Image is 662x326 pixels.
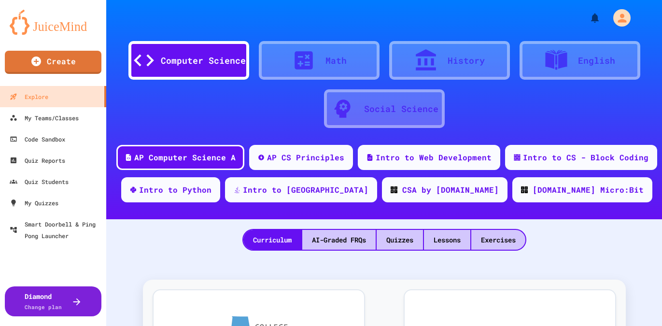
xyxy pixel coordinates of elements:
[424,230,470,250] div: Lessons
[5,51,101,74] a: Create
[10,197,58,209] div: My Quizzes
[521,186,528,193] img: CODE_logo_RGB.png
[471,230,525,250] div: Exercises
[364,102,438,115] div: Social Science
[603,7,633,29] div: My Account
[391,186,397,193] img: CODE_logo_RGB.png
[25,291,62,312] div: Diamond
[377,230,423,250] div: Quizzes
[243,184,368,196] div: Intro to [GEOGRAPHIC_DATA]
[582,245,652,286] iframe: chat widget
[578,54,615,67] div: English
[5,286,101,316] button: DiamondChange plan
[267,152,344,163] div: AP CS Principles
[10,176,69,187] div: Quiz Students
[139,184,211,196] div: Intro to Python
[25,303,62,311] span: Change plan
[243,230,301,250] div: Curriculum
[10,155,65,166] div: Quiz Reports
[448,54,485,67] div: History
[134,152,236,163] div: AP Computer Science A
[402,184,499,196] div: CSA by [DOMAIN_NAME]
[10,10,97,35] img: logo-orange.svg
[571,10,603,26] div: My Notifications
[161,54,246,67] div: Computer Science
[376,152,492,163] div: Intro to Web Development
[10,218,102,241] div: Smart Doorbell & Ping Pong Launcher
[302,230,376,250] div: AI-Graded FRQs
[523,152,648,163] div: Intro to CS - Block Coding
[533,184,644,196] div: [DOMAIN_NAME] Micro:Bit
[10,133,65,145] div: Code Sandbox
[10,91,48,102] div: Explore
[10,112,79,124] div: My Teams/Classes
[325,54,347,67] div: Math
[621,287,652,316] iframe: chat widget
